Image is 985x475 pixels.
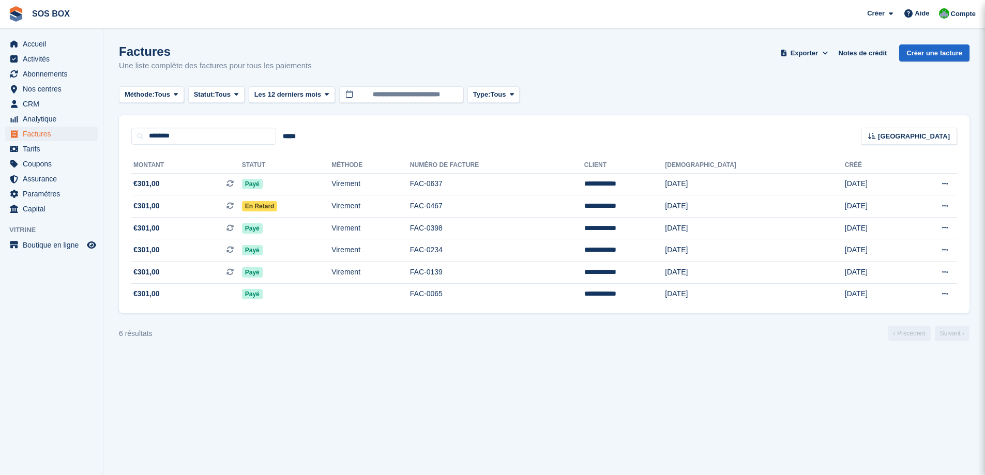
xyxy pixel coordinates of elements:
[665,217,845,239] td: [DATE]
[665,173,845,195] td: [DATE]
[23,82,85,96] span: Nos centres
[133,244,160,255] span: €301,00
[133,288,160,299] span: €301,00
[665,262,845,284] td: [DATE]
[935,326,969,341] a: Suivant
[665,157,845,174] th: [DEMOGRAPHIC_DATA]
[23,172,85,186] span: Assurance
[845,217,902,239] td: [DATE]
[331,262,410,284] td: Virement
[834,44,891,62] a: Notes de crédit
[133,178,160,189] span: €301,00
[665,283,845,305] td: [DATE]
[23,37,85,51] span: Accueil
[845,283,902,305] td: [DATE]
[845,262,902,284] td: [DATE]
[242,289,263,299] span: Payé
[878,131,950,142] span: [GEOGRAPHIC_DATA]
[410,239,584,262] td: FAC-0234
[665,195,845,218] td: [DATE]
[242,267,263,278] span: Payé
[5,97,98,111] a: menu
[886,326,972,341] nav: Page
[23,112,85,126] span: Analytique
[331,195,410,218] td: Virement
[331,217,410,239] td: Virement
[467,86,520,103] button: Type: Tous
[242,201,278,211] span: En retard
[133,267,160,278] span: €301,00
[410,173,584,195] td: FAC-0637
[5,37,98,51] a: menu
[119,328,153,339] div: 6 résultats
[5,172,98,186] a: menu
[5,187,98,201] a: menu
[410,262,584,284] td: FAC-0139
[85,239,98,251] a: Boutique d'aperçu
[5,52,98,66] a: menu
[410,217,584,239] td: FAC-0398
[23,157,85,171] span: Coupons
[410,283,584,305] td: FAC-0065
[951,9,976,19] span: Compte
[410,195,584,218] td: FAC-0467
[5,202,98,216] a: menu
[899,44,969,62] a: Créer une facture
[5,238,98,252] a: menu
[584,157,665,174] th: Client
[5,142,98,156] a: menu
[119,60,312,72] p: Une liste complète des factures pour tous les paiements
[119,86,184,103] button: Méthode: Tous
[249,86,335,103] button: Les 12 derniers mois
[119,44,312,58] h1: Factures
[778,44,830,62] button: Exporter
[845,239,902,262] td: [DATE]
[188,86,245,103] button: Statut: Tous
[331,173,410,195] td: Virement
[23,187,85,201] span: Paramètres
[845,157,902,174] th: Créé
[242,179,263,189] span: Payé
[133,223,160,234] span: €301,00
[331,157,410,174] th: Méthode
[133,201,160,211] span: €301,00
[23,67,85,81] span: Abonnements
[242,223,263,234] span: Payé
[473,89,491,100] span: Type:
[125,89,155,100] span: Méthode:
[5,67,98,81] a: menu
[242,157,332,174] th: Statut
[194,89,215,100] span: Statut:
[23,127,85,141] span: Factures
[9,225,103,235] span: Vitrine
[23,142,85,156] span: Tarifs
[23,97,85,111] span: CRM
[410,157,584,174] th: Numéro de facture
[331,239,410,262] td: Virement
[665,239,845,262] td: [DATE]
[791,48,818,58] span: Exporter
[867,8,885,19] span: Créer
[888,326,931,341] a: Précédent
[5,157,98,171] a: menu
[5,127,98,141] a: menu
[5,112,98,126] a: menu
[845,195,902,218] td: [DATE]
[845,173,902,195] td: [DATE]
[131,157,242,174] th: Montant
[23,238,85,252] span: Boutique en ligne
[915,8,929,19] span: Aide
[155,89,170,100] span: Tous
[23,202,85,216] span: Capital
[254,89,321,100] span: Les 12 derniers mois
[5,82,98,96] a: menu
[242,245,263,255] span: Payé
[939,8,949,19] img: Fabrice
[23,52,85,66] span: Activités
[28,5,74,22] a: SOS BOX
[8,6,24,22] img: stora-icon-8386f47178a22dfd0bd8f6a31ec36ba5ce8667c1dd55bd0f319d3a0aa187defe.svg
[490,89,506,100] span: Tous
[215,89,231,100] span: Tous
